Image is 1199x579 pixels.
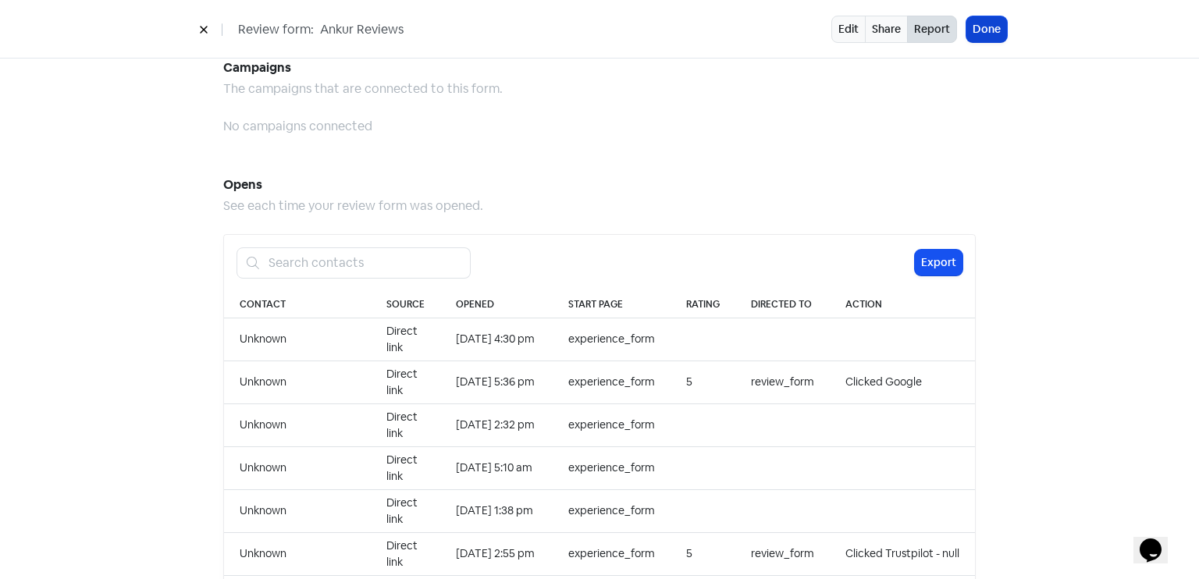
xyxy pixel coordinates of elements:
h5: Opens [223,173,976,197]
td: [DATE] 2:32 pm [440,403,553,446]
td: Direct link [371,403,440,446]
td: experience_form [553,318,671,361]
td: Direct link [371,489,440,532]
td: [DATE] 5:10 am [440,446,553,489]
td: Unknown [224,446,371,489]
td: Clicked Trustpilot - null [830,532,975,575]
td: Direct link [371,318,440,361]
button: Export [915,250,962,275]
div: The campaigns that are connected to this form. [223,80,976,98]
td: review_form [735,532,830,575]
td: 5 [671,361,735,403]
td: 5 [671,532,735,575]
td: [DATE] 5:36 pm [440,361,553,403]
button: Done [966,16,1007,42]
th: Directed to [735,291,830,318]
td: Unknown [224,489,371,532]
a: Share [865,16,908,43]
a: Edit [831,16,866,43]
th: Contact [224,291,371,318]
td: Direct link [371,532,440,575]
th: Rating [671,291,735,318]
td: experience_form [553,361,671,403]
td: Unknown [224,532,371,575]
td: experience_form [553,403,671,446]
td: experience_form [553,446,671,489]
td: experience_form [553,489,671,532]
td: [DATE] 2:55 pm [440,532,553,575]
iframe: chat widget [1133,517,1183,563]
h5: Campaigns [223,56,976,80]
td: [DATE] 1:38 pm [440,489,553,532]
th: Action [830,291,975,318]
td: experience_form [553,532,671,575]
input: Search contacts [259,247,471,279]
button: Report [907,16,957,43]
th: Opened [440,291,553,318]
td: Direct link [371,446,440,489]
div: See each time your review form was opened. [223,197,976,215]
td: Direct link [371,361,440,403]
td: Unknown [224,403,371,446]
td: review_form [735,361,830,403]
th: Source [371,291,440,318]
td: Unknown [224,361,371,403]
td: [DATE] 4:30 pm [440,318,553,361]
td: Unknown [224,318,371,361]
div: No campaigns connected [223,117,976,136]
th: Start page [553,291,671,318]
td: Clicked Google [830,361,975,403]
span: Review form: [238,20,314,39]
